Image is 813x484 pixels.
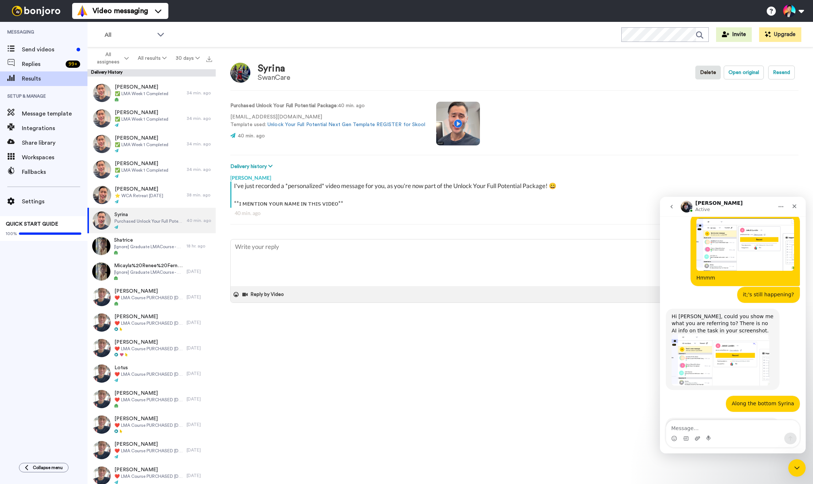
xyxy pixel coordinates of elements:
span: 40 min. ago [238,133,265,138]
span: ✅ LMA Week 1 Completed [115,91,168,97]
span: Shatrice [114,237,183,244]
div: Delivery History [87,69,216,77]
a: [PERSON_NAME]❤️️ LMA Course PURCHASED [DATE] ❤️️[DATE] [87,412,216,437]
button: Invite [716,27,752,42]
span: Syrina [114,211,183,218]
p: : 40 min. ago [230,102,425,110]
img: b507618d-0814-47bf-9985-2b3e4bfc1930-thumb.jpg [93,364,111,383]
img: 16a0a626-f122-433a-9bf4-f14d4c49cd9d-thumb.jpg [93,135,111,153]
button: All results [133,52,171,65]
a: [PERSON_NAME]❤️️ LMA Course PURCHASED [DATE] ❤️️[DATE] [87,437,216,463]
div: 99 + [66,60,80,68]
div: 34 min. ago [187,90,212,96]
a: [PERSON_NAME]✅ LMA Week 1 Completed34 min. ago [87,80,216,106]
button: Delete [695,66,721,79]
img: Image of Syrina [230,63,250,83]
img: dc5973bc-fdc6-4ddb-9ddd-6cad4b9d5530-thumb.jpg [92,262,110,281]
button: Reply by Video [242,289,286,300]
div: Could you please send me a screenshot of Syrina so I can send it to the tech guys. [6,221,120,251]
div: [DATE] [187,447,212,453]
span: ❤️️ LMA Course PURCHASED [DATE] ❤️️ [114,448,183,454]
span: [PERSON_NAME] [114,339,183,346]
div: 38 min. ago [187,192,212,198]
button: Upgrade [759,27,801,42]
button: Open original [724,66,764,79]
div: [PERSON_NAME] [230,171,798,181]
div: 34 min. ago [187,116,212,121]
div: [DATE] [187,396,212,402]
span: ✅ LMA Week 1 Completed [115,167,168,173]
img: b507618d-0814-47bf-9985-2b3e4bfc1930-thumb.jpg [93,339,111,357]
span: [PERSON_NAME] [114,313,183,320]
div: [DATE] [187,345,212,351]
img: vm-color.svg [77,5,88,17]
span: Purchased Unlock Your Full Potential Package [114,218,183,224]
span: [PERSON_NAME] [114,466,183,473]
img: 74d1aacd-a3ce-40b4-8c16-2bf068e87ae9-thumb.jpg [93,186,111,204]
img: 16a0a626-f122-433a-9bf4-f14d4c49cd9d-thumb.jpg [93,109,111,128]
div: 40 min. ago [187,218,212,223]
button: Gif picker [23,239,29,245]
span: [PERSON_NAME] [115,83,168,91]
span: All assignees [93,51,123,66]
a: [PERSON_NAME]✅ LMA Week 1 Completed34 min. ago [87,131,216,157]
span: Collapse menu [33,465,63,471]
span: ✅ LMA Week 1 Completed [115,142,168,148]
span: Workspaces [22,153,87,162]
span: [PERSON_NAME] [114,415,183,422]
span: Results [22,74,87,83]
a: [PERSON_NAME]✅ LMA Week 1 Completed34 min. ago [87,106,216,131]
span: Video messaging [93,6,148,16]
button: Emoji picker [11,239,17,245]
div: 18 hr. ago [187,243,212,249]
div: [DATE] [187,473,212,479]
span: ❤️️ LMA Course PURCHASED [DATE] ❤️️ [114,422,183,428]
span: Lotus [114,364,183,371]
textarea: Message… [6,223,140,236]
button: Collapse menu [19,463,69,472]
span: [PERSON_NAME] [115,109,168,116]
a: [PERSON_NAME]❤️️ LMA Course PURCHASED [DATE] ❤️️[DATE] [87,386,216,412]
button: Export all results that match these filters now. [204,53,214,64]
iframe: Intercom live chat [788,459,806,477]
span: [PERSON_NAME] [114,288,183,295]
span: Integrations [22,124,87,133]
div: 34 min. ago [187,141,212,147]
span: ❤️️ LMA Course PURCHASED [DATE] ❤️️ [114,320,183,326]
img: b507618d-0814-47bf-9985-2b3e4bfc1930-thumb.jpg [93,415,111,434]
span: [PERSON_NAME] [115,186,163,193]
img: b507618d-0814-47bf-9985-2b3e4bfc1930-thumb.jpg [93,390,111,408]
span: Share library [22,138,87,147]
span: ❤️️ LMA Course PURCHASED [DATE] ❤️️ [114,473,183,479]
button: All assignees [89,48,133,69]
span: [PERSON_NAME] [114,441,183,448]
div: Johann says… [6,221,140,267]
a: [PERSON_NAME]✅ LMA Week 1 Completed34 min. ago [87,157,216,182]
span: ✅ LMA Week 1 Completed [115,116,168,122]
span: Message template [22,109,87,118]
div: SwanCare [258,74,290,82]
iframe: Intercom live chat [660,197,806,453]
span: Micayla%20Renee%20Fern Fern [114,262,183,269]
img: export.svg [206,56,212,62]
span: Settings [22,197,87,206]
span: All [105,31,153,39]
a: [PERSON_NAME]❤️️ LMA Course PURCHASED [DATE] ❤️️[DATE] [87,310,216,335]
button: Resend [768,66,795,79]
button: Start recording [46,239,52,245]
a: SyrinaPurchased Unlock Your Full Potential Package40 min. ago [87,208,216,233]
button: Upload attachment [35,239,40,245]
span: 100% [6,231,17,237]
